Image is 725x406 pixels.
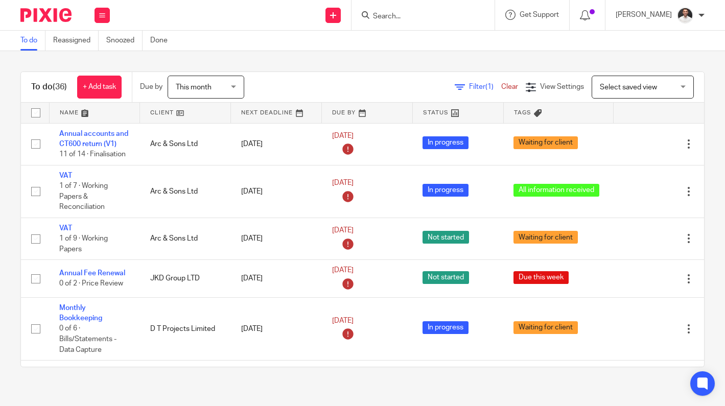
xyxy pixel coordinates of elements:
[59,130,128,148] a: Annual accounts and CT600 return (V1)
[140,123,231,165] td: Arc & Sons Ltd
[231,297,322,360] td: [DATE]
[59,235,108,253] span: 1 of 9 · Working Papers
[231,218,322,259] td: [DATE]
[59,151,126,158] span: 11 of 14 · Finalisation
[53,31,99,51] a: Reassigned
[77,76,122,99] a: + Add task
[150,31,175,51] a: Done
[59,182,108,210] span: 1 of 7 · Working Papers & Reconciliation
[513,271,569,284] span: Due this week
[59,325,116,353] span: 0 of 6 · Bills/Statements - Data Capture
[332,132,354,139] span: [DATE]
[513,231,578,244] span: Waiting for client
[513,321,578,334] span: Waiting for client
[423,136,469,149] span: In progress
[140,297,231,360] td: D T Projects Limited
[20,8,72,22] img: Pixie
[31,82,67,92] h1: To do
[231,165,322,218] td: [DATE]
[140,165,231,218] td: Arc & Sons Ltd
[59,225,72,232] a: VAT
[423,231,469,244] span: Not started
[372,12,464,21] input: Search
[106,31,143,51] a: Snoozed
[332,317,354,324] span: [DATE]
[520,11,559,18] span: Get Support
[231,260,322,298] td: [DATE]
[231,123,322,165] td: [DATE]
[53,83,67,91] span: (36)
[469,83,501,90] span: Filter
[423,184,469,197] span: In progress
[513,184,599,197] span: All information received
[59,172,72,179] a: VAT
[513,136,578,149] span: Waiting for client
[59,280,123,288] span: 0 of 2 · Price Review
[332,267,354,274] span: [DATE]
[423,321,469,334] span: In progress
[176,84,212,91] span: This month
[140,82,162,92] p: Due by
[140,218,231,259] td: Arc & Sons Ltd
[59,304,102,322] a: Monthly Bookkeeping
[677,7,693,23] img: dom%20slack.jpg
[140,260,231,298] td: JKD Group LTD
[332,227,354,234] span: [DATE]
[485,83,494,90] span: (1)
[514,110,531,115] span: Tags
[20,31,45,51] a: To do
[423,271,469,284] span: Not started
[332,180,354,187] span: [DATE]
[616,10,672,20] p: [PERSON_NAME]
[59,270,125,277] a: Annual Fee Renewal
[540,83,584,90] span: View Settings
[501,83,518,90] a: Clear
[600,84,657,91] span: Select saved view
